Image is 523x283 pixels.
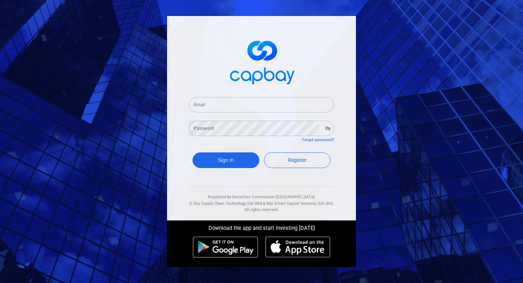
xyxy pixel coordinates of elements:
span: Bay Smart Capital Ventures Sdn Bhd. [267,201,334,206]
div: Regulated by Securities Commission [GEOGRAPHIC_DATA]. & All rights reserved. [189,187,334,213]
img: ios [265,236,330,258]
button: Sign In [192,152,259,168]
img: logo [225,34,298,88]
a: Forgot password? [302,137,334,142]
img: android [193,236,258,258]
div: Download the app and start investing [DATE] [162,220,361,233]
span: © Bay Supply Chain Technology Sdn Bhd [189,201,262,206]
span: Register [288,157,307,163]
a: Register [264,152,331,168]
